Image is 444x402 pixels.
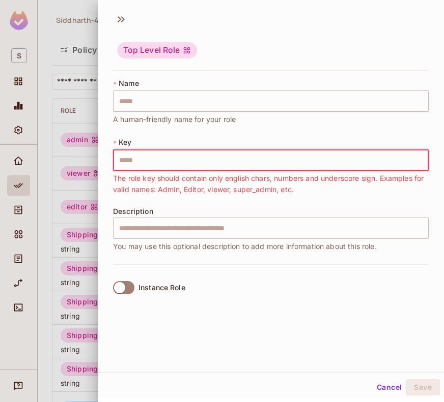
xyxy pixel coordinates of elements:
[373,379,406,395] button: Cancel
[113,114,236,125] span: A human-friendly name for your role
[138,284,185,292] div: Instance Role
[113,173,429,195] span: The role key should contain only english chars, numbers and underscore sign. Examples for valid n...
[119,79,139,87] span: Name
[117,42,197,58] div: Top Level Role
[406,379,440,395] button: Save
[113,207,153,215] span: Description
[119,138,131,146] span: Key
[113,241,377,252] span: You may use this optional description to add more information about this role.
